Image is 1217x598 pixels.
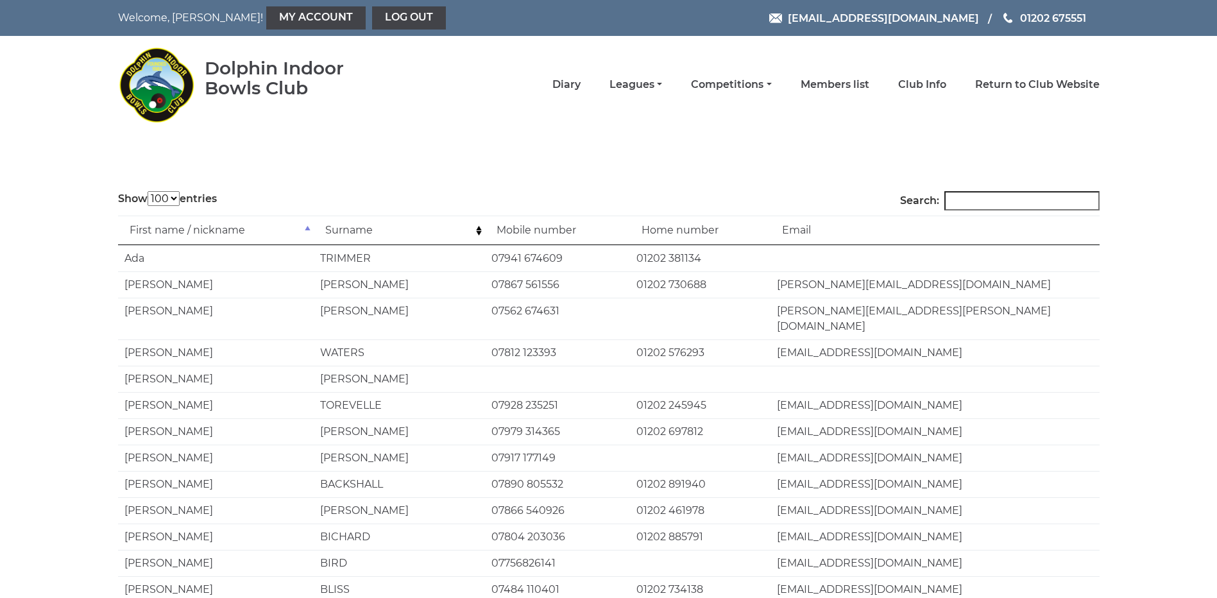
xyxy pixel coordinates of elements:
[118,392,314,418] td: [PERSON_NAME]
[770,524,1100,550] td: [EMAIL_ADDRESS][DOMAIN_NAME]
[314,418,485,445] td: [PERSON_NAME]
[770,392,1100,418] td: [EMAIL_ADDRESS][DOMAIN_NAME]
[1001,10,1086,26] a: Phone us 01202 675551
[314,339,485,366] td: WATERS
[118,366,314,392] td: [PERSON_NAME]
[485,524,630,550] td: 07804 203036
[118,298,314,339] td: [PERSON_NAME]
[118,497,314,524] td: [PERSON_NAME]
[630,524,770,550] td: 01202 885791
[630,216,770,245] td: Home number
[485,339,630,366] td: 07812 123393
[314,366,485,392] td: [PERSON_NAME]
[770,471,1100,497] td: [EMAIL_ADDRESS][DOMAIN_NAME]
[118,191,217,207] label: Show entries
[770,550,1100,576] td: [EMAIL_ADDRESS][DOMAIN_NAME]
[485,216,630,245] td: Mobile number
[801,78,869,92] a: Members list
[770,271,1100,298] td: [PERSON_NAME][EMAIL_ADDRESS][DOMAIN_NAME]
[770,339,1100,366] td: [EMAIL_ADDRESS][DOMAIN_NAME]
[770,445,1100,471] td: [EMAIL_ADDRESS][DOMAIN_NAME]
[788,12,979,24] span: [EMAIL_ADDRESS][DOMAIN_NAME]
[609,78,662,92] a: Leagues
[770,216,1100,245] td: Email
[485,392,630,418] td: 07928 235251
[770,298,1100,339] td: [PERSON_NAME][EMAIL_ADDRESS][PERSON_NAME][DOMAIN_NAME]
[314,445,485,471] td: [PERSON_NAME]
[944,191,1100,210] input: Search:
[118,471,314,497] td: [PERSON_NAME]
[552,78,581,92] a: Diary
[485,271,630,298] td: 07867 561556
[485,445,630,471] td: 07917 177149
[314,550,485,576] td: BIRD
[118,339,314,366] td: [PERSON_NAME]
[630,497,770,524] td: 01202 461978
[118,216,314,245] td: First name / nickname: activate to sort column descending
[630,392,770,418] td: 01202 245945
[314,245,485,271] td: TRIMMER
[118,445,314,471] td: [PERSON_NAME]
[118,6,516,30] nav: Welcome, [PERSON_NAME]!
[691,78,771,92] a: Competitions
[372,6,446,30] a: Log out
[118,418,314,445] td: [PERSON_NAME]
[1003,13,1012,23] img: Phone us
[630,271,770,298] td: 01202 730688
[118,524,314,550] td: [PERSON_NAME]
[975,78,1100,92] a: Return to Club Website
[630,339,770,366] td: 01202 576293
[630,471,770,497] td: 01202 891940
[485,471,630,497] td: 07890 805532
[205,58,385,98] div: Dolphin Indoor Bowls Club
[118,40,195,130] img: Dolphin Indoor Bowls Club
[314,298,485,339] td: [PERSON_NAME]
[485,245,630,271] td: 07941 674609
[314,271,485,298] td: [PERSON_NAME]
[770,418,1100,445] td: [EMAIL_ADDRESS][DOMAIN_NAME]
[314,216,485,245] td: Surname: activate to sort column ascending
[900,191,1100,210] label: Search:
[1020,12,1086,24] span: 01202 675551
[266,6,366,30] a: My Account
[485,497,630,524] td: 07866 540926
[769,10,979,26] a: Email [EMAIL_ADDRESS][DOMAIN_NAME]
[630,418,770,445] td: 01202 697812
[630,245,770,271] td: 01202 381134
[770,497,1100,524] td: [EMAIL_ADDRESS][DOMAIN_NAME]
[769,13,782,23] img: Email
[314,524,485,550] td: BICHARD
[118,550,314,576] td: [PERSON_NAME]
[485,418,630,445] td: 07979 314365
[314,471,485,497] td: BACKSHALL
[118,271,314,298] td: [PERSON_NAME]
[118,245,314,271] td: Ada
[314,497,485,524] td: [PERSON_NAME]
[485,550,630,576] td: 07756826141
[898,78,946,92] a: Club Info
[314,392,485,418] td: TOREVELLE
[148,191,180,206] select: Showentries
[485,298,630,339] td: 07562 674631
